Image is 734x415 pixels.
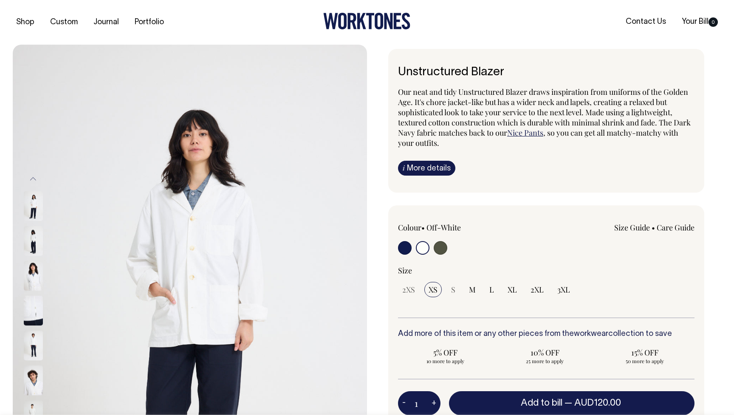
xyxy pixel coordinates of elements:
[90,15,122,29] a: Journal
[622,15,669,29] a: Contact Us
[449,391,694,415] button: Add to bill —AUD120.00
[502,358,588,364] span: 25 more to apply
[447,282,460,297] input: S
[398,330,694,338] h6: Add more of this item or any other pieces from the collection to save
[489,284,494,295] span: L
[24,365,43,395] img: off-white
[427,395,440,412] button: +
[465,282,480,297] input: M
[526,282,548,297] input: 2XL
[398,161,455,176] a: iMore details
[426,222,461,233] label: Off-White
[27,170,40,189] button: Previous
[47,15,81,29] a: Custom
[574,399,621,407] span: AUD120.00
[131,15,167,29] a: Portfolio
[614,222,650,233] a: Size Guide
[601,358,688,364] span: 50 more to apply
[565,399,623,407] span: —
[24,226,43,256] img: off-white
[451,284,455,295] span: S
[424,282,442,297] input: XS
[24,296,43,325] img: off-white
[24,261,43,290] img: off-white
[553,282,574,297] input: 3XL
[557,284,570,295] span: 3XL
[421,222,425,233] span: •
[507,128,543,138] a: Nice Pants
[657,222,694,233] a: Care Guide
[498,345,593,367] input: 10% OFF 25 more to apply
[13,15,38,29] a: Shop
[503,282,521,297] input: XL
[398,66,694,79] h6: Unstructured Blazer
[402,358,488,364] span: 10 more to apply
[398,345,493,367] input: 5% OFF 10 more to apply
[531,284,544,295] span: 2XL
[398,222,517,233] div: Colour
[398,87,691,138] span: Our neat and tidy Unstructured Blazer draws inspiration from uniforms of the Golden Age. It's cho...
[485,282,498,297] input: L
[402,347,488,358] span: 5% OFF
[508,284,517,295] span: XL
[402,284,415,295] span: 2XS
[469,284,476,295] span: M
[403,163,405,172] span: i
[398,128,678,148] span: , so you can get all matchy-matchy with your outfits.
[398,282,419,297] input: 2XS
[398,265,694,276] div: Size
[429,284,438,295] span: XS
[709,17,718,27] span: 0
[398,395,410,412] button: -
[574,330,608,338] a: workwear
[678,15,721,29] a: Your Bill0
[24,330,43,360] img: off-white
[597,345,692,367] input: 15% OFF 50 more to apply
[502,347,588,358] span: 10% OFF
[652,222,655,233] span: •
[24,191,43,221] img: off-white
[601,347,688,358] span: 15% OFF
[521,399,562,407] span: Add to bill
